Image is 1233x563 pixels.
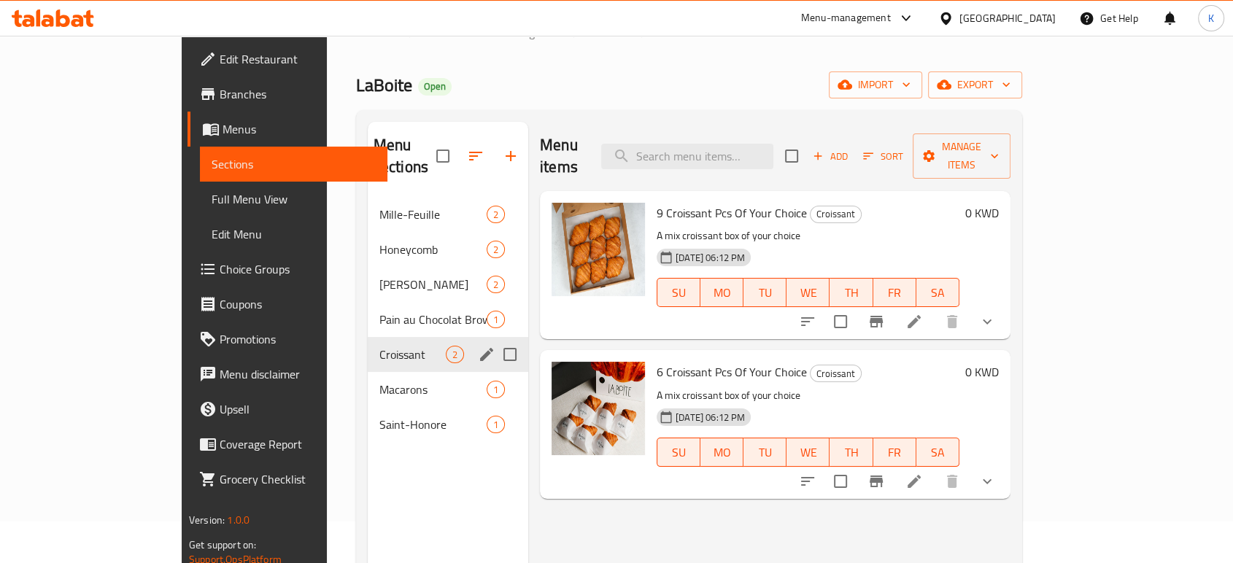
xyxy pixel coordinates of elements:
[940,76,1010,94] span: export
[374,134,436,178] h2: Menu sections
[792,282,824,303] span: WE
[356,69,412,101] span: LaBoite
[200,217,387,252] a: Edit Menu
[409,24,414,42] li: /
[859,304,894,339] button: Branch-specific-item
[418,80,452,93] span: Open
[487,416,505,433] div: items
[830,438,873,467] button: TH
[657,227,959,245] p: A mix croissant box of your choice
[540,134,584,178] h2: Menu items
[487,313,504,327] span: 1
[220,50,376,68] span: Edit Restaurant
[854,145,913,168] span: Sort items
[188,427,387,462] a: Coverage Report
[368,302,528,337] div: Pain au Chocolat Brownie1
[859,464,894,499] button: Branch-specific-item
[859,145,907,168] button: Sort
[829,71,922,98] button: import
[706,282,738,303] span: MO
[458,139,493,174] span: Sort sections
[552,362,645,455] img: 6 Croissant Pcs Of Your Choice
[657,202,807,224] span: 9 Croissant Pcs Of Your Choice
[825,466,856,497] span: Select to update
[905,473,923,490] a: Edit menu item
[487,383,504,397] span: 1
[188,77,387,112] a: Branches
[916,278,959,307] button: SA
[379,311,487,328] span: Pain au Chocolat Brownie
[220,400,376,418] span: Upsell
[601,24,635,42] span: Menus
[379,206,487,223] div: Mille-Feuille
[786,278,830,307] button: WE
[189,510,225,529] span: Version:
[905,313,923,330] a: Edit menu item
[552,203,645,296] img: 9 Croissant Pcs Of Your Choice
[641,24,646,42] li: /
[601,144,773,169] input: search
[811,365,861,382] span: Croissant
[807,145,854,168] button: Add
[223,120,376,138] span: Menus
[970,304,1005,339] button: show more
[212,225,376,243] span: Edit Menu
[212,190,376,208] span: Full Menu View
[863,148,903,165] span: Sort
[220,330,376,348] span: Promotions
[379,346,446,363] span: Croissant
[368,372,528,407] div: Macarons1
[743,438,786,467] button: TU
[663,442,695,463] span: SU
[935,304,970,339] button: delete
[212,155,376,173] span: Sections
[924,138,999,174] span: Manage items
[810,206,862,223] div: Croissant
[743,278,786,307] button: TU
[379,381,487,398] span: Macarons
[220,295,376,313] span: Coupons
[776,141,807,171] span: Select section
[437,24,567,42] span: Restaurants management
[959,10,1056,26] div: [GEOGRAPHIC_DATA]
[420,23,567,42] a: Restaurants management
[807,145,854,168] span: Add item
[792,442,824,463] span: WE
[188,462,387,497] a: Grocery Checklist
[840,76,911,94] span: import
[379,241,487,258] div: Honeycomb
[657,361,807,383] span: 6 Croissant Pcs Of Your Choice
[652,24,693,42] span: Sections
[428,141,458,171] span: Select all sections
[220,85,376,103] span: Branches
[447,348,463,362] span: 2
[811,206,861,222] span: Croissant
[487,208,504,222] span: 2
[663,282,695,303] span: SU
[801,9,891,27] div: Menu-management
[790,464,825,499] button: sort-choices
[749,442,781,463] span: TU
[978,313,996,330] svg: Show Choices
[188,252,387,287] a: Choice Groups
[368,232,528,267] div: Honeycomb2
[706,442,738,463] span: MO
[922,442,954,463] span: SA
[657,387,959,405] p: A mix croissant box of your choice
[670,411,751,424] span: [DATE] 06:12 PM
[368,267,528,302] div: [PERSON_NAME]2
[487,243,504,257] span: 2
[584,23,635,42] a: Menus
[790,304,825,339] button: sort-choices
[657,438,700,467] button: SU
[873,438,916,467] button: FR
[379,416,487,433] span: Saint-Honore
[811,148,850,165] span: Add
[476,343,498,365] button: edit
[487,278,504,292] span: 2
[220,470,376,488] span: Grocery Checklist
[879,442,911,463] span: FR
[573,24,578,42] li: /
